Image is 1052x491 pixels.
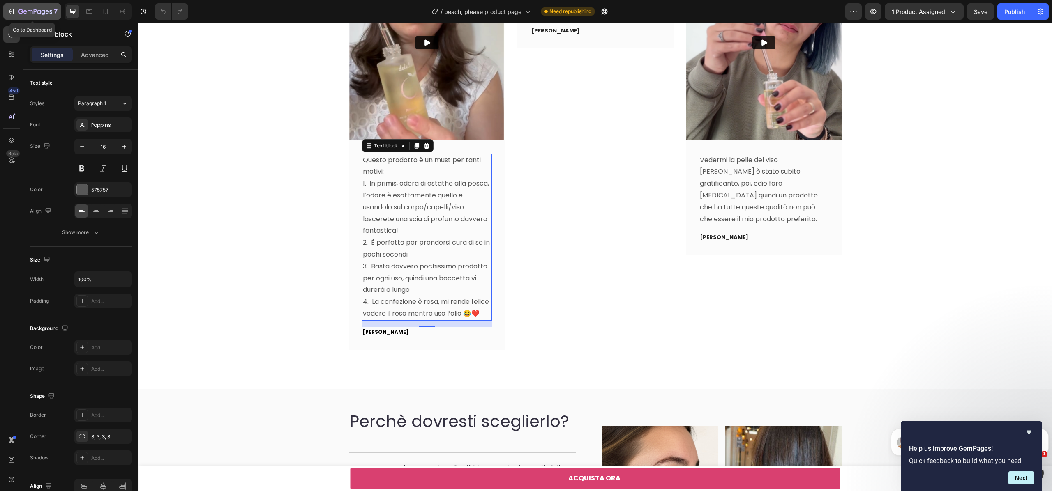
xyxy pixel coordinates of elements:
[30,141,52,152] div: Size
[549,8,591,15] span: Need republishing
[30,297,49,305] div: Padding
[444,7,521,16] span: peach, please product page
[561,131,690,202] p: Vedermi la pelle del viso [PERSON_NAME] è stato subito gratificante, poi, odio fare [MEDICAL_DATA...
[30,121,40,128] div: Font
[30,365,44,372] div: Image
[40,29,110,39] p: Text block
[54,7,58,16] p: 7
[30,411,46,419] div: Border
[30,255,52,266] div: Size
[909,457,1034,465] p: Quick feedback to build what you need.
[30,433,46,440] div: Corner
[224,273,353,297] p: 4. La confezione è rosa, mi rende felice vedere il rosa mentre uso l’olio 😂❤️
[430,450,482,461] div: ACQUISTA ORA
[6,150,20,157] div: Beta
[30,225,132,240] button: Show more
[1024,427,1034,437] button: Hide survey
[224,305,270,312] span: [PERSON_NAME]
[1041,451,1047,457] span: 1
[967,3,994,20] button: Save
[138,23,1052,491] iframe: Design area
[91,433,130,441] div: 3, 3, 3, 3
[212,445,702,466] button: ACQUISTA ORA
[909,427,1034,484] div: Help us improve GemPages!
[393,4,521,12] p: [PERSON_NAME]
[91,365,130,373] div: Add...
[224,131,353,155] p: Questo prodotto è un must per tanti motivi:
[91,186,130,194] div: 575757
[997,3,1032,20] button: Publish
[30,79,53,87] div: Text style
[91,122,130,129] div: Poppins
[74,96,132,111] button: Paragraph 1
[1004,7,1025,16] div: Publish
[30,206,53,217] div: Align
[30,100,44,107] div: Styles
[3,3,61,20] button: 7
[885,3,964,20] button: 1 product assigned
[210,387,438,410] h2: Perchè dovresti sceglierlo?
[91,454,130,462] div: Add...
[224,214,353,238] p: 2. È perfetto per prendersi cura di se in pochi secondi
[30,391,56,402] div: Shape
[91,298,130,305] div: Add...
[234,119,261,126] div: Text block
[1008,471,1034,484] button: Next question
[75,272,131,287] input: Auto
[892,7,945,16] span: 1 product assigned
[62,228,100,236] div: Show more
[561,210,690,218] p: [PERSON_NAME]
[224,238,353,273] p: 3. Basta davvero pochissimo prodotto per ogni uso, quindi una boccetta vi durerà a lungo
[30,275,44,283] div: Width
[974,8,987,15] span: Save
[888,411,1052,469] iframe: Intercom notifications message
[41,50,64,59] p: Settings
[265,441,437,458] p: ha notato la pelle più idratata e luminosa già dalla prima applicazione.
[211,441,245,458] p: 100%
[441,7,443,16] span: /
[30,454,49,461] div: Shadow
[909,444,1034,454] h2: Help us improve GemPages!
[8,87,20,94] div: 450
[614,13,637,26] button: Play
[30,186,43,193] div: Color
[91,412,130,419] div: Add...
[78,100,106,107] span: Paragraph 1
[91,344,130,351] div: Add...
[155,3,188,20] div: Undo/Redo
[30,344,43,351] div: Color
[81,50,109,59] p: Advanced
[277,13,300,26] button: Play
[30,323,70,334] div: Background
[224,155,353,214] p: 1. In primis, odora di estathe alla pesca, l’odore è esattamente quello e usandolo sul corpo/cape...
